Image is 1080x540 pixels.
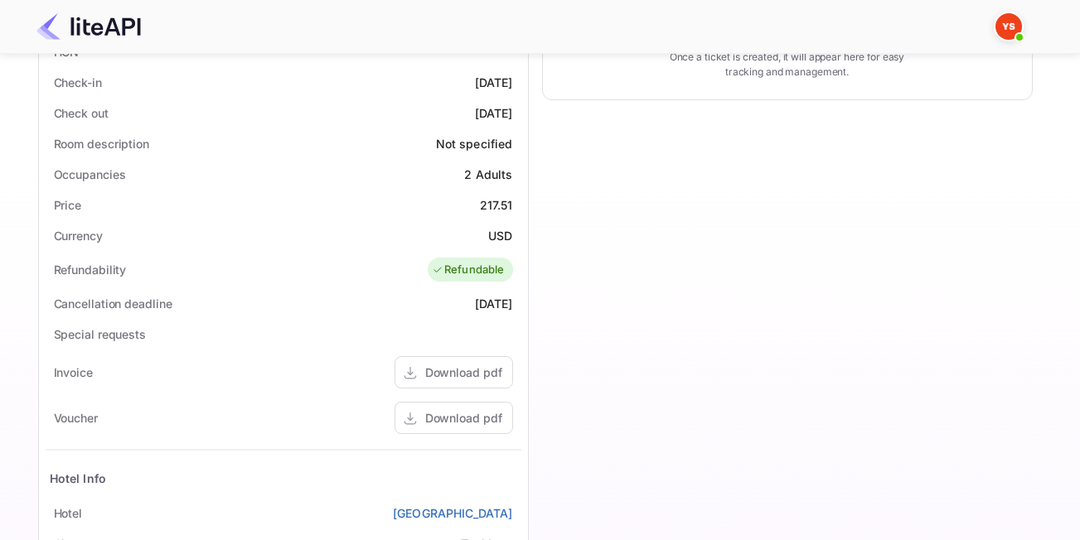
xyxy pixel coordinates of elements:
[54,504,83,522] div: Hotel
[54,227,103,244] div: Currency
[464,166,512,183] div: 2 Adults
[54,74,102,91] div: Check-in
[475,104,513,122] div: [DATE]
[54,364,93,381] div: Invoice
[54,196,82,214] div: Price
[425,409,502,427] div: Download pdf
[54,325,146,343] div: Special requests
[50,470,107,487] div: Hotel Info
[425,364,502,381] div: Download pdf
[656,50,918,80] p: Once a ticket is created, it will appear here for easy tracking and management.
[54,104,109,122] div: Check out
[436,135,513,152] div: Not specified
[54,261,127,278] div: Refundability
[475,295,513,312] div: [DATE]
[54,409,98,427] div: Voucher
[480,196,513,214] div: 217.51
[475,74,513,91] div: [DATE]
[995,13,1022,40] img: Yandex Support
[54,295,172,312] div: Cancellation deadline
[393,504,513,522] a: [GEOGRAPHIC_DATA]
[54,135,149,152] div: Room description
[488,227,512,244] div: USD
[432,262,505,278] div: Refundable
[36,13,141,40] img: LiteAPI Logo
[54,166,126,183] div: Occupancies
